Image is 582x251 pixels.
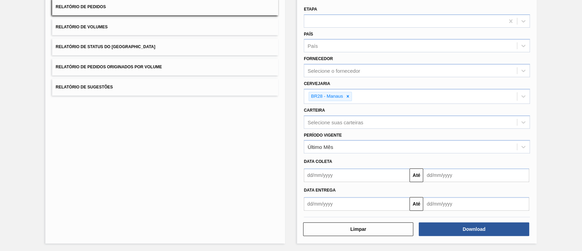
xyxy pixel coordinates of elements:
button: Relatório de Pedidos Originados por Volume [52,59,278,75]
button: Até [409,197,423,211]
div: Selecione suas carteiras [308,119,363,125]
span: Relatório de Pedidos Originados por Volume [56,65,162,69]
button: Relatório de Status do [GEOGRAPHIC_DATA] [52,39,278,55]
label: Fornecedor [304,56,333,61]
input: dd/mm/yyyy [304,197,409,211]
input: dd/mm/yyyy [423,197,529,211]
div: Último Mês [308,144,333,150]
div: Selecione o fornecedor [308,68,360,74]
button: Relatório de Sugestões [52,79,278,96]
button: Download [419,222,529,236]
label: Etapa [304,7,317,12]
label: Período Vigente [304,133,342,138]
span: Data entrega [304,188,335,193]
label: Cervejaria [304,81,330,86]
button: Relatório de Volumes [52,19,278,36]
button: Limpar [303,222,413,236]
div: País [308,43,318,49]
input: dd/mm/yyyy [304,168,409,182]
label: País [304,32,313,37]
button: Até [409,168,423,182]
span: Relatório de Status do [GEOGRAPHIC_DATA] [56,44,155,49]
input: dd/mm/yyyy [423,168,529,182]
span: Relatório de Sugestões [56,85,113,89]
label: Carteira [304,108,325,113]
span: Relatório de Volumes [56,25,107,29]
span: Data coleta [304,159,332,164]
span: Relatório de Pedidos [56,4,106,9]
div: BR28 - Manaus [309,92,344,101]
